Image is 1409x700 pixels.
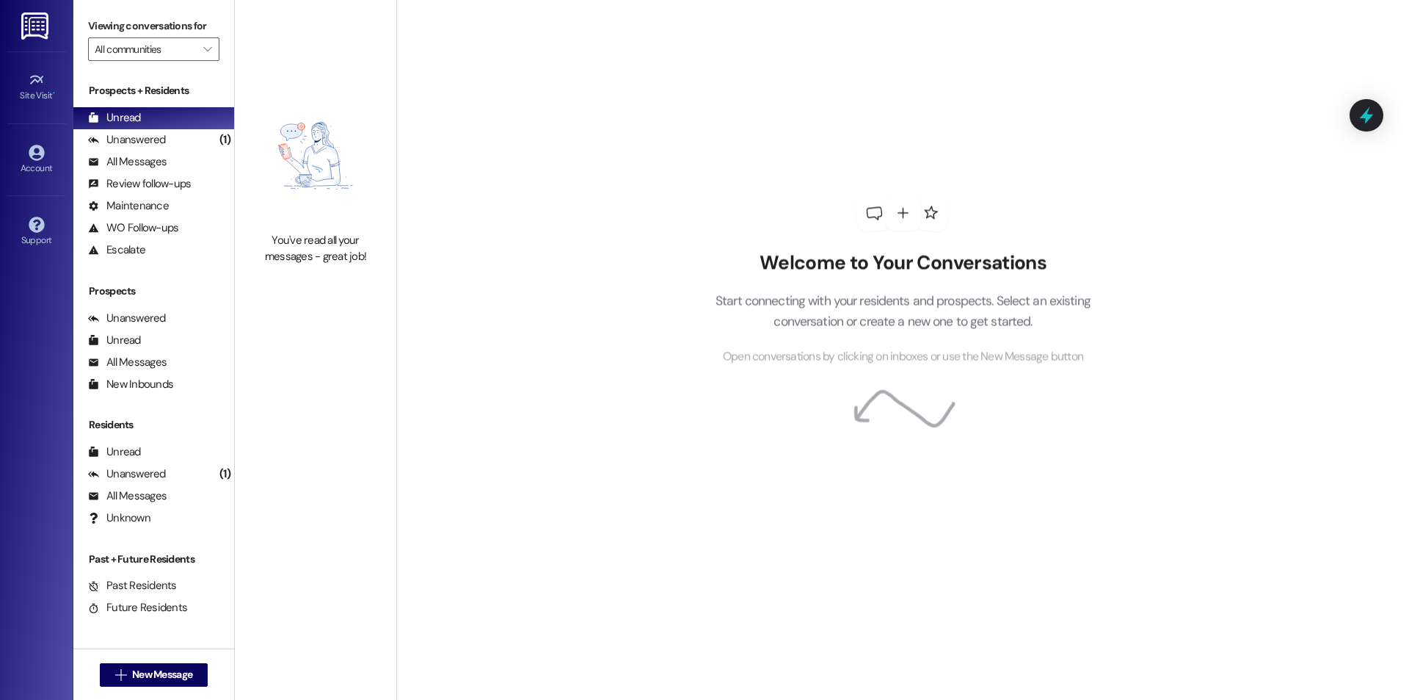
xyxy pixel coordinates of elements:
[88,15,219,37] label: Viewing conversations for
[7,68,66,107] a: Site Visit •
[7,140,66,180] a: Account
[251,233,380,264] div: You've read all your messages - great job!
[203,43,211,55] i: 
[73,83,234,98] div: Prospects + Residents
[693,252,1113,275] h2: Welcome to Your Conversations
[100,663,208,687] button: New Message
[88,466,166,482] div: Unanswered
[88,510,150,526] div: Unknown
[88,132,166,148] div: Unanswered
[88,600,187,616] div: Future Residents
[88,110,141,126] div: Unread
[21,12,51,40] img: ResiDesk Logo
[216,463,234,486] div: (1)
[88,176,191,192] div: Review follow-ups
[95,37,196,61] input: All communities
[251,86,380,226] img: empty-state
[88,198,169,214] div: Maintenance
[73,284,234,299] div: Prospects
[73,552,234,567] div: Past + Future Residents
[88,377,173,392] div: New Inbounds
[88,333,141,348] div: Unread
[88,444,141,460] div: Unread
[73,417,234,433] div: Residents
[693,290,1113,332] p: Start connecting with your residents and prospects. Select an existing conversation or create a n...
[88,355,167,370] div: All Messages
[132,667,192,682] span: New Message
[115,669,126,681] i: 
[88,488,167,504] div: All Messages
[88,220,178,236] div: WO Follow-ups
[88,242,145,258] div: Escalate
[53,88,55,98] span: •
[88,311,166,326] div: Unanswered
[88,154,167,170] div: All Messages
[7,212,66,252] a: Support
[723,347,1083,366] span: Open conversations by clicking on inboxes or use the New Message button
[216,129,234,151] div: (1)
[88,578,177,593] div: Past Residents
